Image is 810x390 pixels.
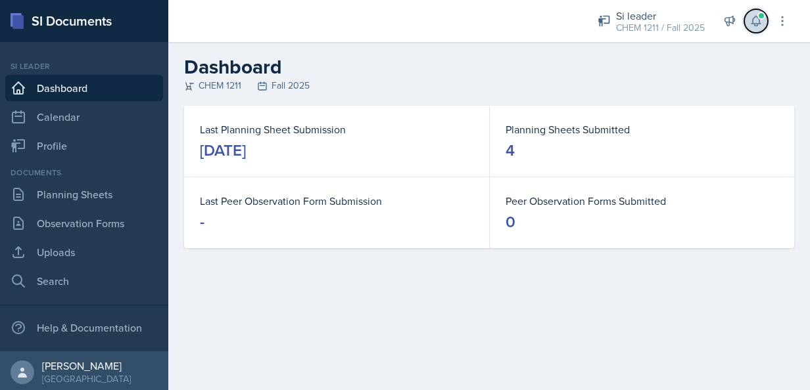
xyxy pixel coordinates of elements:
a: Dashboard [5,75,163,101]
div: 4 [506,140,515,161]
dt: Peer Observation Forms Submitted [506,193,778,209]
div: [DATE] [200,140,246,161]
div: - [200,211,204,232]
a: Search [5,268,163,294]
dt: Planning Sheets Submitted [506,121,778,137]
div: Help & Documentation [5,314,163,341]
dt: Last Peer Observation Form Submission [200,193,473,209]
div: [GEOGRAPHIC_DATA] [42,372,131,385]
a: Planning Sheets [5,181,163,207]
div: [PERSON_NAME] [42,359,131,372]
dt: Last Planning Sheet Submission [200,121,473,137]
a: Calendar [5,104,163,130]
h2: Dashboard [184,55,794,79]
a: Uploads [5,239,163,265]
div: Si leader [616,8,705,24]
div: CHEM 1211 / Fall 2025 [616,21,705,35]
div: Documents [5,167,163,179]
div: 0 [506,211,515,232]
div: CHEM 1211 Fall 2025 [184,79,794,93]
a: Profile [5,133,163,159]
a: Observation Forms [5,210,163,236]
div: Si leader [5,60,163,72]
